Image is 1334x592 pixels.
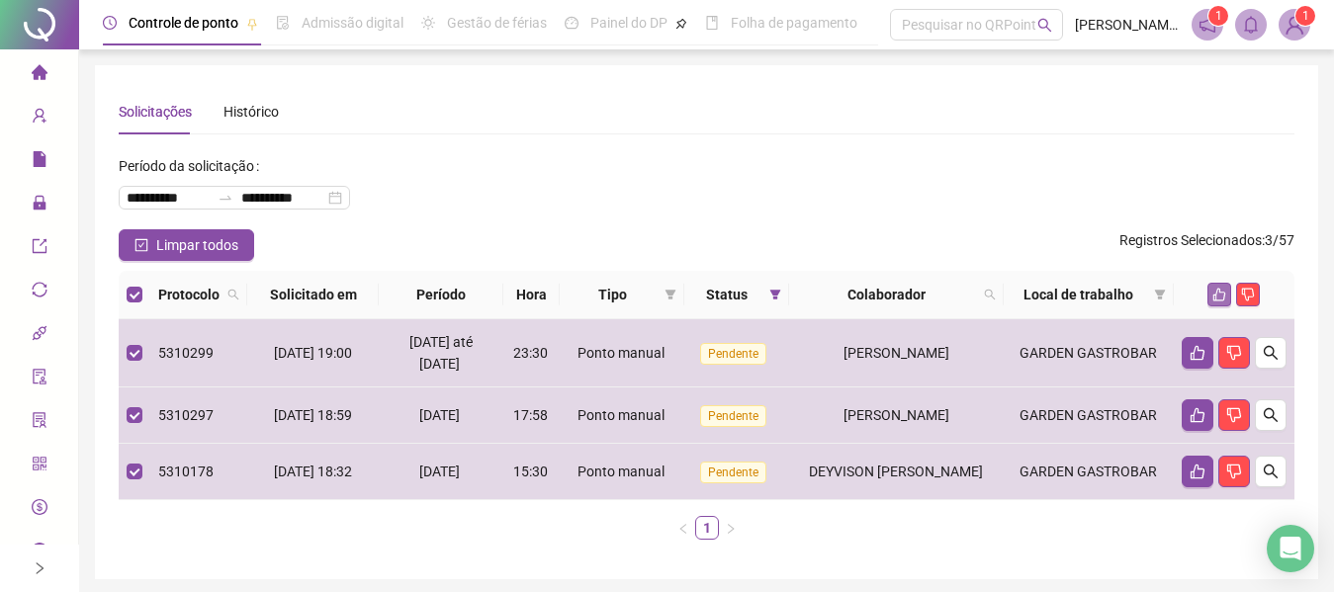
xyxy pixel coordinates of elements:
span: [DATE] até [DATE] [409,334,473,372]
span: search [984,289,996,300]
span: dislike [1226,464,1242,479]
span: left [677,523,689,535]
span: 15:30 [513,464,548,479]
img: 60500 [1280,10,1309,40]
span: info-circle [32,534,47,573]
span: search [980,280,1000,309]
span: Admissão digital [302,15,403,31]
span: Controle de ponto [129,15,238,31]
td: GARDEN GASTROBAR [1004,387,1174,444]
span: 17:58 [513,407,548,423]
span: search [223,280,243,309]
span: [PERSON_NAME] [1075,14,1180,36]
span: dislike [1226,345,1242,361]
span: Pendente [700,343,766,365]
span: pushpin [675,18,687,30]
span: search [1263,345,1279,361]
span: [DATE] [419,407,460,423]
span: [PERSON_NAME] [844,407,949,423]
span: dashboard [565,16,578,30]
span: [DATE] 19:00 [274,345,352,361]
span: [PERSON_NAME] [844,345,949,361]
span: Pendente [700,405,766,427]
span: right [33,561,46,575]
span: swap-right [218,190,233,206]
span: file-done [276,16,290,30]
span: 5310297 [158,407,214,423]
span: 1 [1215,9,1222,23]
li: Página anterior [671,516,695,540]
th: Hora [503,271,560,319]
span: dislike [1226,407,1242,423]
span: home [32,55,47,95]
sup: Atualize o seu contato no menu Meus Dados [1295,6,1315,26]
span: check-square [134,238,148,252]
span: dislike [1241,288,1255,301]
span: filter [1150,280,1170,309]
span: bell [1242,16,1260,34]
span: sync [32,273,47,312]
span: audit [32,360,47,399]
span: search [1037,18,1052,33]
span: dollar [32,490,47,530]
span: solution [32,403,47,443]
span: book [705,16,719,30]
a: 1 [696,517,718,539]
span: right [725,523,737,535]
div: Open Intercom Messenger [1267,525,1314,572]
span: to [218,190,233,206]
span: Painel do DP [590,15,667,31]
span: like [1190,464,1205,479]
span: api [32,316,47,356]
span: search [227,289,239,300]
span: 1 [1302,9,1309,23]
span: Registros Selecionados [1119,232,1262,248]
span: lock [32,186,47,225]
span: 5310178 [158,464,214,479]
button: left [671,516,695,540]
span: : 3 / 57 [1119,229,1294,261]
span: Colaborador [797,284,976,305]
sup: 1 [1208,6,1228,26]
span: Status [692,284,761,305]
span: search [1263,464,1279,479]
span: filter [765,280,785,309]
span: like [1190,407,1205,423]
span: DEYVISON [PERSON_NAME] [809,464,983,479]
span: Ponto manual [578,345,665,361]
button: Limpar todos [119,229,254,261]
span: like [1212,288,1226,301]
span: [DATE] [419,464,460,479]
span: Ponto manual [578,407,665,423]
th: Solicitado em [247,271,379,319]
span: qrcode [32,447,47,486]
span: Folha de pagamento [731,15,857,31]
span: Ponto manual [578,464,665,479]
span: sun [421,16,435,30]
span: like [1190,345,1205,361]
span: filter [661,280,680,309]
span: Gestão de férias [447,15,547,31]
span: notification [1199,16,1216,34]
th: Período [379,271,503,319]
span: [DATE] 18:32 [274,464,352,479]
span: filter [769,289,781,300]
span: Local de trabalho [1012,284,1146,305]
span: user-add [32,99,47,138]
span: filter [665,289,676,300]
span: 23:30 [513,345,548,361]
td: GARDEN GASTROBAR [1004,444,1174,500]
span: Protocolo [158,284,220,305]
span: pushpin [246,18,258,30]
li: Próxima página [719,516,743,540]
span: clock-circle [103,16,117,30]
div: Histórico [223,101,279,123]
li: 1 [695,516,719,540]
span: export [32,229,47,269]
td: GARDEN GASTROBAR [1004,319,1174,387]
span: search [1263,407,1279,423]
div: Solicitações [119,101,192,123]
button: right [719,516,743,540]
span: Pendente [700,462,766,483]
span: file [32,142,47,182]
